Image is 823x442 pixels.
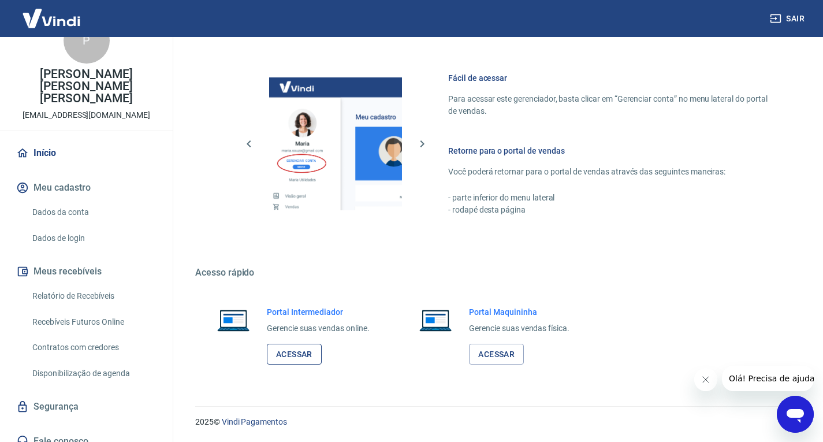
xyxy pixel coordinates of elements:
[28,310,159,334] a: Recebíveis Futuros Online
[777,396,814,433] iframe: Botão para abrir a janela de mensagens
[269,77,402,210] img: Imagem da dashboard mostrando o botão de gerenciar conta na sidebar no lado esquerdo
[768,8,809,29] button: Sair
[267,344,322,365] a: Acessar
[448,72,768,84] h6: Fácil de acessar
[28,336,159,359] a: Contratos com credores
[23,109,150,121] p: [EMAIL_ADDRESS][DOMAIN_NAME]
[64,17,110,64] div: P
[209,306,258,334] img: Imagem de um notebook aberto
[469,344,524,365] a: Acessar
[448,93,768,117] p: Para acessar este gerenciador, basta clicar em “Gerenciar conta” no menu lateral do portal de ven...
[448,145,768,157] h6: Retorne para o portal de vendas
[469,322,569,335] p: Gerencie suas vendas física.
[28,226,159,250] a: Dados de login
[195,267,795,278] h5: Acesso rápido
[9,68,163,105] p: [PERSON_NAME] [PERSON_NAME] [PERSON_NAME]
[469,306,569,318] h6: Portal Maquininha
[14,1,89,36] img: Vindi
[222,417,287,426] a: Vindi Pagamentos
[14,394,159,419] a: Segurança
[267,322,370,335] p: Gerencie suas vendas online.
[448,166,768,178] p: Você poderá retornar para o portal de vendas através das seguintes maneiras:
[448,204,768,216] p: - rodapé desta página
[28,284,159,308] a: Relatório de Recebíveis
[28,200,159,224] a: Dados da conta
[411,306,460,334] img: Imagem de um notebook aberto
[267,306,370,318] h6: Portal Intermediador
[14,175,159,200] button: Meu cadastro
[7,8,97,17] span: Olá! Precisa de ajuda?
[694,368,717,391] iframe: Fechar mensagem
[195,416,795,428] p: 2025 ©
[14,140,159,166] a: Início
[448,192,768,204] p: - parte inferior do menu lateral
[722,366,814,391] iframe: Mensagem da empresa
[14,259,159,284] button: Meus recebíveis
[28,362,159,385] a: Disponibilização de agenda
